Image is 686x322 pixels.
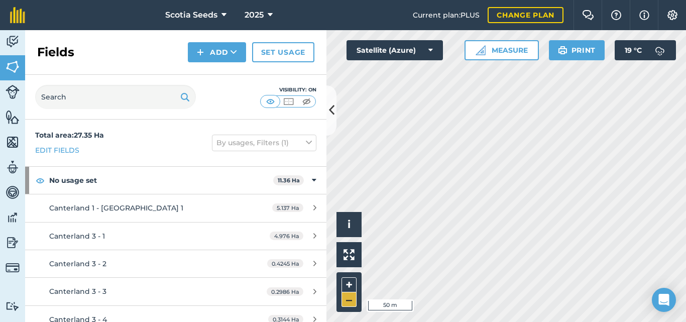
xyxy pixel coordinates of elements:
img: svg+xml;base64,PHN2ZyB4bWxucz0iaHR0cDovL3d3dy53My5vcmcvMjAwMC9zdmciIHdpZHRoPSIxOSIgaGVpZ2h0PSIyNC... [558,44,567,56]
strong: No usage set [49,167,273,194]
img: svg+xml;base64,PD94bWwgdmVyc2lvbj0iMS4wIiBlbmNvZGluZz0idXRmLTgiPz4KPCEtLSBHZW5lcmF0b3I6IEFkb2JlIE... [6,185,20,200]
strong: 11.36 Ha [278,177,300,184]
span: Scotia Seeds [165,9,217,21]
img: A question mark icon [610,10,622,20]
span: Current plan : PLUS [413,10,480,21]
button: Satellite (Azure) [347,40,443,60]
img: svg+xml;base64,PHN2ZyB4bWxucz0iaHR0cDovL3d3dy53My5vcmcvMjAwMC9zdmciIHdpZHRoPSI1MCIgaGVpZ2h0PSI0MC... [300,96,313,106]
span: 5.137 Ha [272,203,303,212]
span: Canterland 3 - 1 [49,232,105,241]
img: svg+xml;base64,PD94bWwgdmVyc2lvbj0iMS4wIiBlbmNvZGluZz0idXRmLTgiPz4KPCEtLSBHZW5lcmF0b3I6IEFkb2JlIE... [6,301,20,311]
a: Change plan [488,7,563,23]
img: fieldmargin Logo [10,7,25,23]
div: No usage set11.36 Ha [25,167,326,194]
a: Canterland 3 - 30.2986 Ha [25,278,326,305]
button: By usages, Filters (1) [212,135,316,151]
img: svg+xml;base64,PHN2ZyB4bWxucz0iaHR0cDovL3d3dy53My5vcmcvMjAwMC9zdmciIHdpZHRoPSIxOCIgaGVpZ2h0PSIyNC... [36,174,45,186]
a: Canterland 3 - 20.4245 Ha [25,250,326,277]
img: svg+xml;base64,PD94bWwgdmVyc2lvbj0iMS4wIiBlbmNvZGluZz0idXRmLTgiPz4KPCEtLSBHZW5lcmF0b3I6IEFkb2JlIE... [6,235,20,250]
img: svg+xml;base64,PD94bWwgdmVyc2lvbj0iMS4wIiBlbmNvZGluZz0idXRmLTgiPz4KPCEtLSBHZW5lcmF0b3I6IEFkb2JlIE... [6,210,20,225]
span: 4.976 Ha [270,232,303,240]
img: Ruler icon [476,45,486,55]
input: Search [35,85,196,109]
img: svg+xml;base64,PD94bWwgdmVyc2lvbj0iMS4wIiBlbmNvZGluZz0idXRmLTgiPz4KPCEtLSBHZW5lcmF0b3I6IEFkb2JlIE... [6,261,20,275]
span: 0.2986 Ha [267,287,303,296]
button: Add [188,42,246,62]
span: i [348,218,351,231]
h2: Fields [37,44,74,60]
img: svg+xml;base64,PHN2ZyB4bWxucz0iaHR0cDovL3d3dy53My5vcmcvMjAwMC9zdmciIHdpZHRoPSI1NiIgaGVpZ2h0PSI2MC... [6,59,20,74]
img: svg+xml;base64,PD94bWwgdmVyc2lvbj0iMS4wIiBlbmNvZGluZz0idXRmLTgiPz4KPCEtLSBHZW5lcmF0b3I6IEFkb2JlIE... [6,34,20,49]
img: svg+xml;base64,PHN2ZyB4bWxucz0iaHR0cDovL3d3dy53My5vcmcvMjAwMC9zdmciIHdpZHRoPSI1NiIgaGVpZ2h0PSI2MC... [6,135,20,150]
span: Canterland 3 - 3 [49,287,106,296]
a: Canterland 3 - 14.976 Ha [25,223,326,250]
strong: Total area : 27.35 Ha [35,131,104,140]
button: Measure [465,40,539,60]
img: svg+xml;base64,PD94bWwgdmVyc2lvbj0iMS4wIiBlbmNvZGluZz0idXRmLTgiPz4KPCEtLSBHZW5lcmF0b3I6IEFkb2JlIE... [650,40,670,60]
span: 19 ° C [625,40,642,60]
img: svg+xml;base64,PD94bWwgdmVyc2lvbj0iMS4wIiBlbmNvZGluZz0idXRmLTgiPz4KPCEtLSBHZW5lcmF0b3I6IEFkb2JlIE... [6,85,20,99]
button: + [341,277,357,292]
a: Set usage [252,42,314,62]
img: svg+xml;base64,PHN2ZyB4bWxucz0iaHR0cDovL3d3dy53My5vcmcvMjAwMC9zdmciIHdpZHRoPSI1NiIgaGVpZ2h0PSI2MC... [6,110,20,125]
span: Canterland 3 - 2 [49,259,106,268]
button: i [336,212,362,237]
img: svg+xml;base64,PD94bWwgdmVyc2lvbj0iMS4wIiBlbmNvZGluZz0idXRmLTgiPz4KPCEtLSBHZW5lcmF0b3I6IEFkb2JlIE... [6,160,20,175]
a: Canterland 1 - [GEOGRAPHIC_DATA] 15.137 Ha [25,194,326,222]
img: svg+xml;base64,PHN2ZyB4bWxucz0iaHR0cDovL3d3dy53My5vcmcvMjAwMC9zdmciIHdpZHRoPSIxNyIgaGVpZ2h0PSIxNy... [639,9,649,21]
div: Visibility: On [260,86,316,94]
span: Canterland 1 - [GEOGRAPHIC_DATA] 1 [49,203,183,212]
button: 19 °C [615,40,676,60]
button: – [341,292,357,307]
span: 0.4245 Ha [267,259,303,268]
img: A cog icon [666,10,678,20]
img: svg+xml;base64,PHN2ZyB4bWxucz0iaHR0cDovL3d3dy53My5vcmcvMjAwMC9zdmciIHdpZHRoPSI1MCIgaGVpZ2h0PSI0MC... [264,96,277,106]
img: svg+xml;base64,PHN2ZyB4bWxucz0iaHR0cDovL3d3dy53My5vcmcvMjAwMC9zdmciIHdpZHRoPSIxNCIgaGVpZ2h0PSIyNC... [197,46,204,58]
img: Four arrows, one pointing top left, one top right, one bottom right and the last bottom left [344,249,355,260]
span: 2025 [245,9,264,21]
div: Open Intercom Messenger [652,288,676,312]
img: svg+xml;base64,PHN2ZyB4bWxucz0iaHR0cDovL3d3dy53My5vcmcvMjAwMC9zdmciIHdpZHRoPSIxOSIgaGVpZ2h0PSIyNC... [180,91,190,103]
img: svg+xml;base64,PHN2ZyB4bWxucz0iaHR0cDovL3d3dy53My5vcmcvMjAwMC9zdmciIHdpZHRoPSI1MCIgaGVpZ2h0PSI0MC... [282,96,295,106]
img: Two speech bubbles overlapping with the left bubble in the forefront [582,10,594,20]
button: Print [549,40,605,60]
a: Edit fields [35,145,79,156]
